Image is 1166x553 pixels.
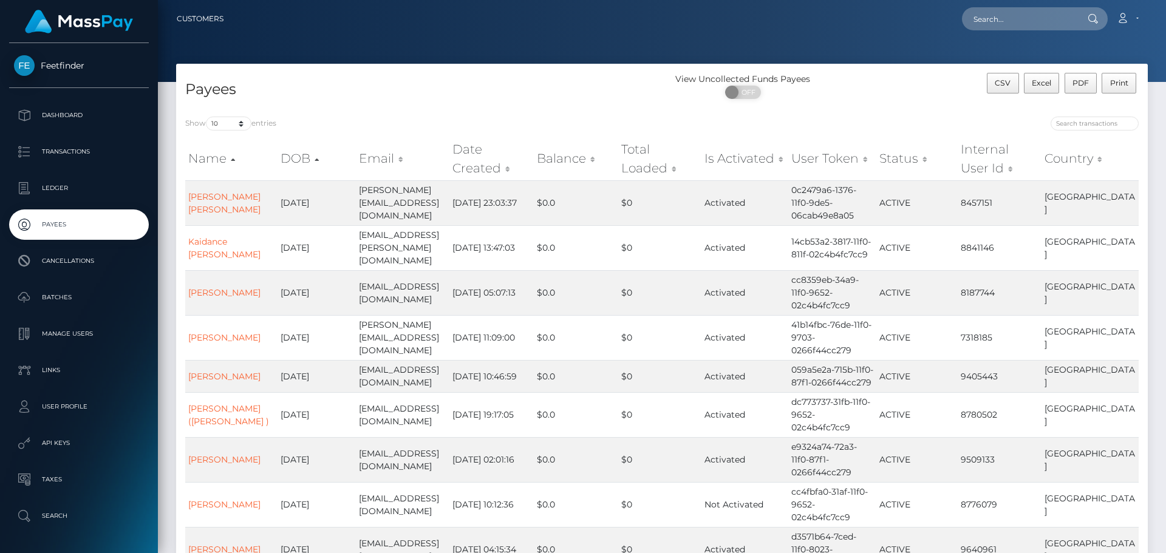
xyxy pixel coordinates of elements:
span: Print [1110,78,1128,87]
td: $0 [618,482,701,527]
td: ACTIVE [876,225,958,270]
th: Total Loaded: activate to sort column ascending [618,137,701,180]
td: [DATE] [278,270,356,315]
td: cc8359eb-34a9-11f0-9652-02c4b4fc7cc9 [788,270,877,315]
td: 8841146 [958,225,1042,270]
td: Activated [701,225,788,270]
a: [PERSON_NAME] [188,499,261,510]
td: 0c2479a6-1376-11f0-9de5-06cab49e8a05 [788,180,877,225]
span: PDF [1072,78,1089,87]
a: [PERSON_NAME] [188,454,261,465]
td: 059a5e2a-715b-11f0-87f1-0266f44cc279 [788,360,877,392]
th: Status: activate to sort column ascending [876,137,958,180]
td: [DATE] [278,392,356,437]
th: Name: activate to sort column ascending [185,137,278,180]
input: Search... [962,7,1076,30]
a: [PERSON_NAME] [188,332,261,343]
a: Links [9,355,149,385]
p: Search [14,507,144,525]
a: Dashboard [9,100,149,131]
div: View Uncollected Funds Payees [662,73,824,86]
td: $0 [618,225,701,270]
button: Print [1102,73,1136,93]
td: 14cb53a2-3817-11f0-811f-02c4b4fc7cc9 [788,225,877,270]
td: [DATE] [278,482,356,527]
td: ACTIVE [876,482,958,527]
td: [DATE] 23:03:37 [449,180,533,225]
td: $0.0 [534,225,618,270]
td: $0 [618,437,701,482]
td: $0 [618,270,701,315]
button: Excel [1024,73,1060,93]
td: $0.0 [534,270,618,315]
td: [EMAIL_ADDRESS][DOMAIN_NAME] [356,437,449,482]
td: [GEOGRAPHIC_DATA] [1042,392,1139,437]
td: Activated [701,180,788,225]
p: Ledger [14,179,144,197]
p: Links [14,361,144,379]
span: Feetfinder [9,60,149,71]
td: $0 [618,315,701,360]
td: [DATE] 11:09:00 [449,315,533,360]
p: Dashboard [14,106,144,124]
button: PDF [1065,73,1097,93]
td: Activated [701,437,788,482]
p: API Keys [14,434,144,452]
td: ACTIVE [876,180,958,225]
p: Manage Users [14,325,144,343]
td: e9324a74-72a3-11f0-87f1-0266f44cc279 [788,437,877,482]
td: [PERSON_NAME][EMAIL_ADDRESS][DOMAIN_NAME] [356,180,449,225]
td: [EMAIL_ADDRESS][DOMAIN_NAME] [356,482,449,527]
a: Kaidance [PERSON_NAME] [188,236,261,260]
td: [GEOGRAPHIC_DATA] [1042,437,1139,482]
h4: Payees [185,79,653,100]
a: Customers [177,6,223,32]
td: Activated [701,360,788,392]
td: Activated [701,270,788,315]
td: $0.0 [534,180,618,225]
p: Payees [14,215,144,234]
img: Feetfinder [14,55,35,76]
p: Taxes [14,470,144,489]
a: Batches [9,282,149,313]
td: ACTIVE [876,392,958,437]
a: API Keys [9,428,149,458]
td: $0 [618,392,701,437]
th: Is Activated: activate to sort column ascending [701,137,788,180]
td: [DATE] [278,225,356,270]
td: $0.0 [534,437,618,482]
td: [DATE] 02:01:16 [449,437,533,482]
td: $0.0 [534,360,618,392]
td: 8780502 [958,392,1042,437]
td: $0.0 [534,392,618,437]
td: [GEOGRAPHIC_DATA] [1042,482,1139,527]
select: Showentries [206,117,251,131]
td: [EMAIL_ADDRESS][PERSON_NAME][DOMAIN_NAME] [356,225,449,270]
td: [GEOGRAPHIC_DATA] [1042,315,1139,360]
p: Batches [14,288,144,307]
td: $0.0 [534,315,618,360]
td: 8776079 [958,482,1042,527]
td: [DATE] 05:07:13 [449,270,533,315]
a: Search [9,501,149,531]
th: Internal User Id: activate to sort column ascending [958,137,1042,180]
td: ACTIVE [876,270,958,315]
td: ACTIVE [876,315,958,360]
td: 9509133 [958,437,1042,482]
a: Payees [9,209,149,240]
input: Search transactions [1051,117,1139,131]
th: User Token: activate to sort column ascending [788,137,877,180]
p: User Profile [14,398,144,416]
td: [PERSON_NAME][EMAIL_ADDRESS][DOMAIN_NAME] [356,315,449,360]
span: Excel [1032,78,1051,87]
label: Show entries [185,117,276,131]
a: Manage Users [9,319,149,349]
td: [GEOGRAPHIC_DATA] [1042,270,1139,315]
span: OFF [732,86,762,99]
td: [DATE] 13:47:03 [449,225,533,270]
td: Not Activated [701,482,788,527]
th: Email: activate to sort column ascending [356,137,449,180]
td: [EMAIL_ADDRESS][DOMAIN_NAME] [356,392,449,437]
a: [PERSON_NAME] [188,371,261,382]
td: [EMAIL_ADDRESS][DOMAIN_NAME] [356,270,449,315]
